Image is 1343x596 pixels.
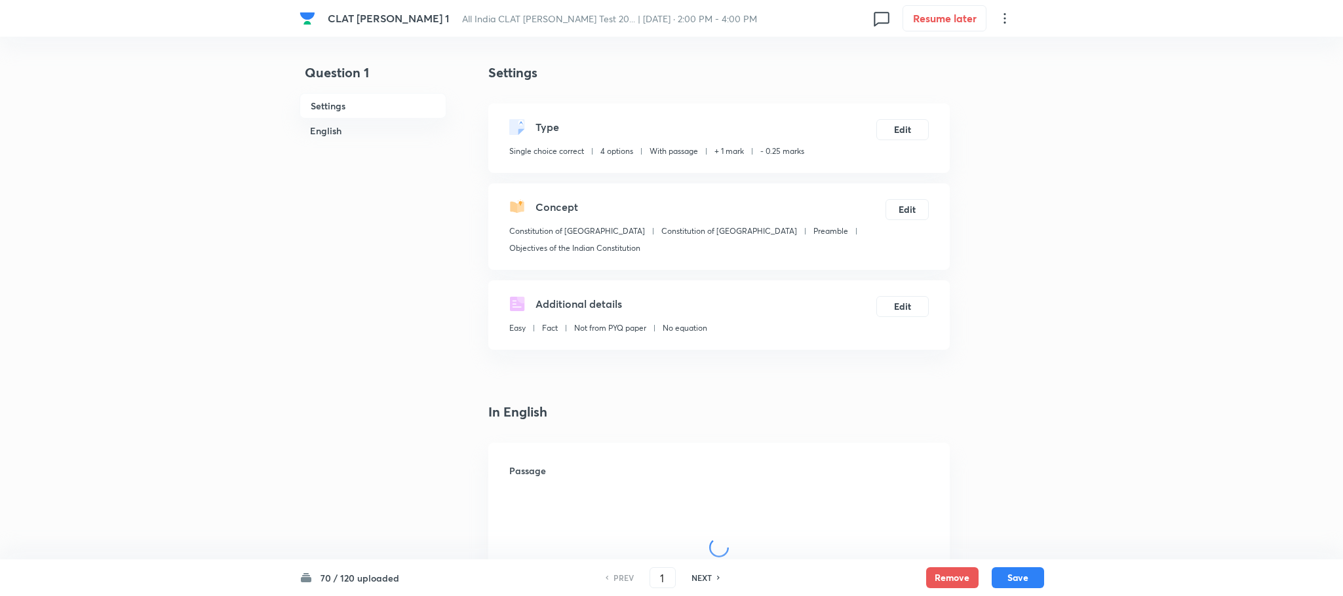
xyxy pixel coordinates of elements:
[661,225,797,237] p: Constitution of [GEOGRAPHIC_DATA]
[300,10,315,26] img: Company Logo
[509,145,584,157] p: Single choice correct
[509,322,526,334] p: Easy
[509,296,525,312] img: questionDetails.svg
[886,199,928,220] button: Edit
[813,225,848,237] p: Preamble
[663,322,707,334] p: No equation
[535,296,622,312] h5: Additional details
[903,5,986,31] button: Resume later
[574,322,646,334] p: Not from PYQ paper
[691,572,712,584] h6: NEXT
[328,11,449,25] span: CLAT [PERSON_NAME] 1
[926,567,979,588] button: Remove
[535,199,578,215] h5: Concept
[714,145,744,157] p: + 1 mark
[300,93,446,119] h6: Settings
[488,63,950,83] h4: Settings
[509,225,645,237] p: Constitution of [GEOGRAPHIC_DATA]
[613,572,634,584] h6: PREV
[321,571,399,585] h6: 70 / 120 uploaded
[535,119,559,135] h5: Type
[509,242,640,254] p: Objectives of the Indian Constitution
[600,145,633,157] p: 4 options
[300,119,446,143] h6: English
[509,119,525,135] img: questionType.svg
[488,402,950,422] h4: In English
[300,10,318,26] a: Company Logo
[509,199,525,215] img: questionConcept.svg
[876,296,929,317] button: Edit
[300,63,446,93] h4: Question 1
[462,12,757,25] span: All India CLAT [PERSON_NAME] Test 20... | [DATE] · 2:00 PM - 4:00 PM
[650,145,698,157] p: With passage
[876,119,929,140] button: Edit
[760,145,804,157] p: - 0.25 marks
[542,322,558,334] p: Fact
[992,567,1044,588] button: Save
[509,464,929,477] h6: Passage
